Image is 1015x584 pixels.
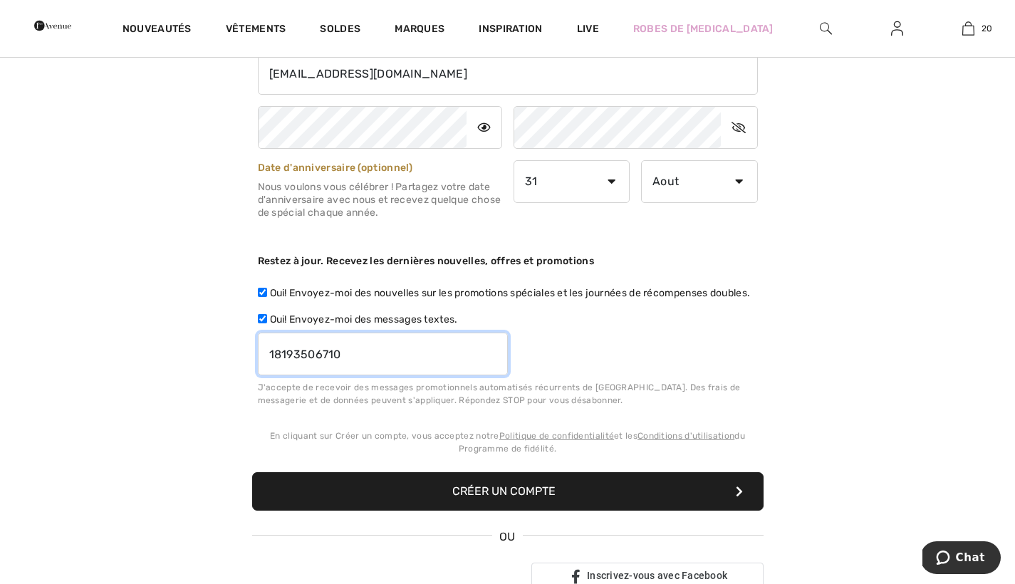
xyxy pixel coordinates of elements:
iframe: Ouvre un widget dans lequel vous pouvez chatter avec l’un de nos agents [922,541,1001,577]
a: Politique de confidentialité [499,431,614,441]
button: Créer un compte [252,472,764,511]
span: 20 [982,22,993,35]
img: Mes infos [891,20,903,37]
a: Se connecter [880,20,915,38]
span: OU [492,528,523,546]
span: Inscrivez-vous avec Facebook [587,570,727,581]
input: Oui! Envoyez-moi des nouvelles sur les promotions spéciales et les journées de récompenses doubles. [258,288,267,297]
span: Inspiration [479,23,542,38]
input: Courriel [258,52,758,95]
label: Oui! Envoyez-moi des nouvelles sur les promotions spéciales et les journées de récompenses doubles. [258,286,751,301]
a: Nouveautés [123,23,192,38]
div: Restez à jour. Recevez les dernières nouvelles, offres et promotions [258,242,758,280]
img: recherche [820,20,832,37]
div: Nous voulons vous célébrer ! Partagez votre date d'anniversaire avec nous et recevez quelque chos... [258,181,502,219]
input: Oui! Envoyez-moi des messages textes. [258,314,267,323]
a: Conditions d'utilisation [637,431,734,441]
label: Oui! Envoyez-moi des messages textes. [258,312,458,327]
a: Robes de [MEDICAL_DATA] [633,21,774,36]
img: Mon panier [962,20,974,37]
a: Live [577,21,599,36]
a: Vêtements [226,23,286,38]
input: Votre numéro de téléphone [258,333,508,375]
div: Date d'anniversaire (optionnel) [258,160,502,175]
a: 20 [933,20,1003,37]
a: Marques [395,23,444,38]
img: 1ère Avenue [34,11,71,40]
div: J'accepte de recevoir des messages promotionnels automatisés récurrents de [GEOGRAPHIC_DATA]. Des... [258,381,758,407]
div: En cliquant sur Créer un compte, vous acceptez notre et les du Programme de fidélité. [252,429,764,455]
a: Soldes [320,23,360,38]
